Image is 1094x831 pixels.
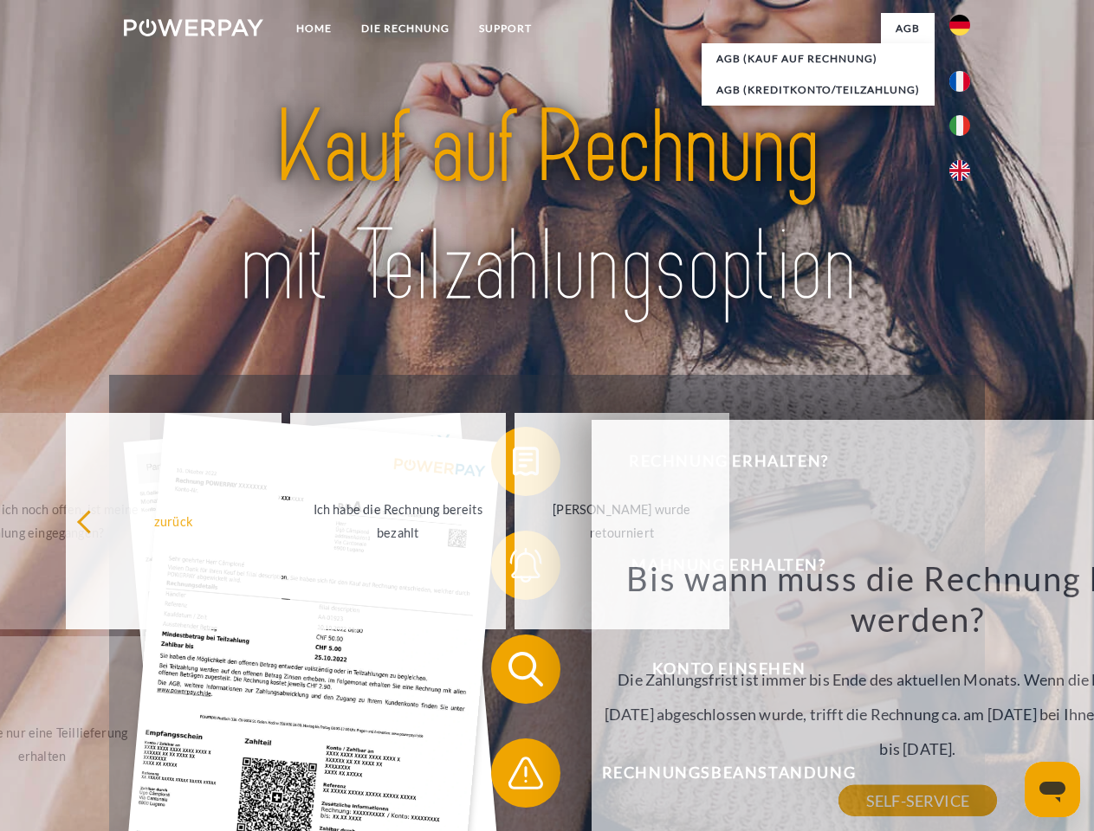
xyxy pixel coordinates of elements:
img: logo-powerpay-white.svg [124,19,263,36]
img: qb_search.svg [504,647,547,691]
a: Home [282,13,346,44]
a: AGB (Kauf auf Rechnung) [702,43,935,74]
img: it [949,115,970,136]
a: SELF-SERVICE [838,785,997,816]
div: [PERSON_NAME] wurde retourniert [525,498,720,544]
div: Ich habe die Rechnung bereits bezahlt [301,498,495,544]
a: SUPPORT [464,13,547,44]
img: qb_warning.svg [504,751,547,795]
img: fr [949,71,970,92]
img: de [949,15,970,35]
button: Konto einsehen [491,635,942,704]
a: AGB (Kreditkonto/Teilzahlung) [702,74,935,106]
button: Rechnungsbeanstandung [491,738,942,808]
a: agb [881,13,935,44]
img: en [949,160,970,181]
div: zurück [76,509,271,532]
img: title-powerpay_de.svg [165,83,929,332]
a: DIE RECHNUNG [346,13,464,44]
iframe: Schaltfläche zum Öffnen des Messaging-Fensters [1025,762,1080,817]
